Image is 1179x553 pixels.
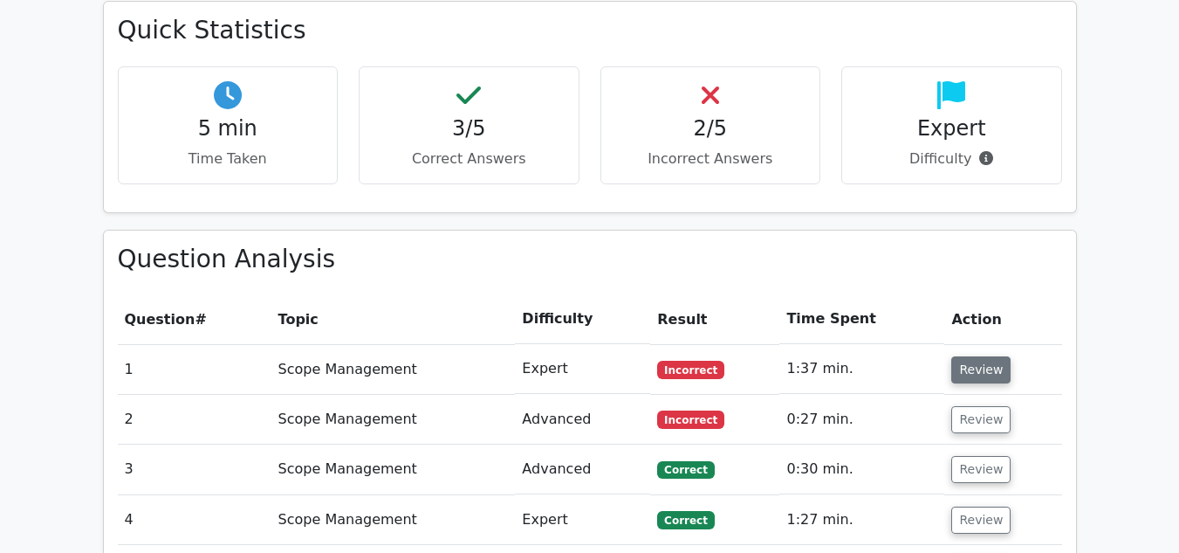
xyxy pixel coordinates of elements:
td: Scope Management [271,344,516,394]
h4: 2/5 [615,116,806,142]
span: Incorrect [657,411,724,428]
h3: Quick Statistics [118,16,1062,45]
td: 1:37 min. [779,344,944,394]
td: Scope Management [271,395,516,445]
button: Review [951,406,1011,433]
span: Incorrect [657,361,724,378]
span: Correct [657,511,714,529]
td: 2 [118,395,271,445]
p: Correct Answers [374,149,565,169]
td: 3 [118,445,271,494]
td: Scope Management [271,495,516,545]
td: Expert [515,344,650,394]
td: Advanced [515,395,650,445]
h4: 3/5 [374,116,565,142]
td: Advanced [515,445,650,494]
p: Incorrect Answers [615,149,806,169]
th: Result [650,294,779,344]
th: Difficulty [515,294,650,344]
p: Difficulty [856,149,1047,169]
h4: 5 min [133,116,324,142]
td: Expert [515,495,650,545]
th: Time Spent [779,294,944,344]
th: Topic [271,294,516,344]
td: 0:27 min. [779,395,944,445]
button: Review [951,507,1011,534]
th: # [118,294,271,344]
h3: Question Analysis [118,245,1062,274]
h4: Expert [856,116,1047,142]
th: Action [944,294,1061,344]
td: 4 [118,495,271,545]
span: Question [125,311,195,328]
span: Correct [657,461,714,479]
td: 1 [118,344,271,394]
p: Time Taken [133,149,324,169]
td: 1:27 min. [779,495,944,545]
button: Review [951,356,1011,384]
td: 0:30 min. [779,445,944,494]
td: Scope Management [271,445,516,494]
button: Review [951,456,1011,483]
